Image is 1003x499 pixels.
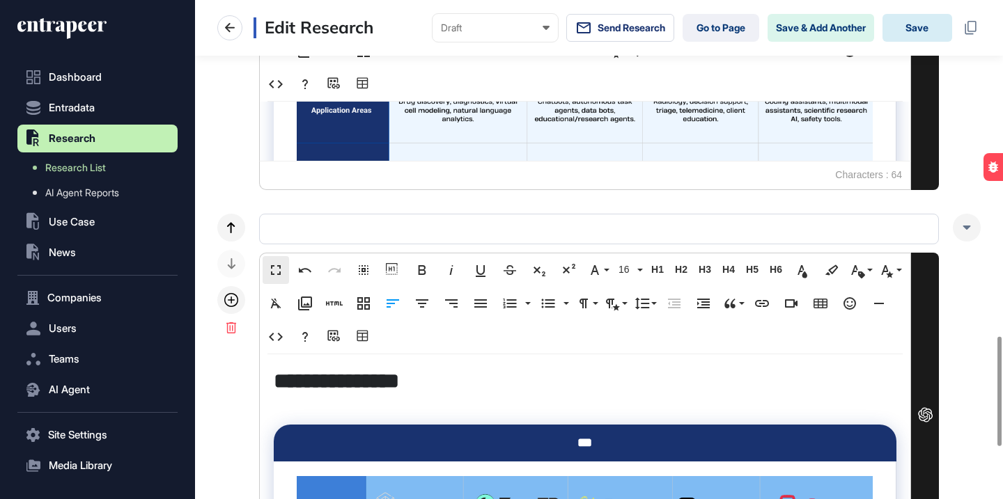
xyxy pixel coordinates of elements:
span: Site Settings [48,429,107,441]
button: H4 [718,256,739,284]
button: Underline (⌘U) [467,256,494,284]
button: Ordered List [521,290,532,317]
button: Align Right [438,290,465,317]
button: Use Case [17,208,178,236]
button: Media Library [17,452,178,480]
span: Users [49,323,77,334]
span: Send Research [598,22,665,33]
span: H2 [671,264,692,276]
a: AI Agent Reports [24,180,178,205]
span: H4 [718,264,739,276]
button: Insert Video [778,290,804,317]
span: Research List [45,162,106,173]
button: AI Agent [17,376,178,404]
button: Table Builder [350,70,377,98]
span: AI Agent Reports [45,187,119,198]
span: H6 [765,264,786,276]
button: Paragraph Format [573,290,600,317]
button: H5 [742,256,763,284]
span: 16 [616,264,637,276]
button: Insert Table [807,290,834,317]
button: Unordered List [535,290,561,317]
a: Dashboard [17,63,178,91]
button: Send Research [566,14,674,42]
span: Entradata [49,102,95,113]
button: Ordered List [497,290,523,317]
button: Insert Horizontal Line [866,290,892,317]
button: H3 [694,256,715,284]
button: H2 [671,256,692,284]
span: Research [49,133,95,144]
div: Draft [441,22,550,33]
button: Site Settings [17,421,178,449]
span: H5 [742,264,763,276]
button: Code View [263,70,289,98]
button: H6 [765,256,786,284]
button: Research [17,125,178,152]
button: Save [883,14,952,42]
button: Entradata [17,94,178,122]
h3: Edit Research [254,17,373,38]
button: Undo (⌘Z) [292,256,318,284]
span: Media Library [49,460,112,471]
span: H3 [694,264,715,276]
button: 16 [614,256,644,284]
button: Line Height [632,290,658,317]
button: Subscript [526,256,552,284]
button: Users [17,315,178,342]
button: Save & Add Another [768,14,874,42]
span: AI Agent [49,384,90,395]
button: News [17,239,178,267]
button: Emoticons [837,290,863,317]
span: Teams [49,354,79,365]
button: Decrease Indent (⌘[) [661,290,687,317]
button: H1 [647,256,668,284]
a: Go to Page [683,14,759,42]
span: Dashboard [49,72,102,83]
button: Unordered List [559,290,570,317]
button: Align Center [409,290,435,317]
button: Superscript [555,256,582,284]
button: Companies [17,284,178,312]
a: Research List [24,155,178,180]
button: Show blocks [380,256,406,284]
span: H1 [647,264,668,276]
span: News [49,247,76,258]
button: Align Left [380,290,406,317]
span: Use Case [49,216,95,228]
button: Teams [17,345,178,373]
button: Quote [720,290,746,317]
button: Redo (⌘⇧Z) [321,256,348,284]
span: Characters : 64 [828,161,909,189]
span: Companies [47,292,102,303]
button: Increase Indent (⌘]) [690,290,717,317]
